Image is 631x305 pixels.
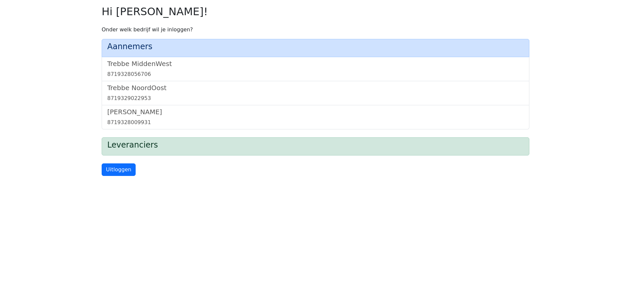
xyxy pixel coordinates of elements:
[102,5,529,18] h2: Hi [PERSON_NAME]!
[107,84,524,92] h5: Trebbe NoordOost
[107,119,524,126] div: 8719328009931
[102,163,136,176] a: Uitloggen
[107,84,524,102] a: Trebbe NoordOost8719329022953
[107,108,524,126] a: [PERSON_NAME]8719328009931
[102,26,529,34] p: Onder welk bedrijf wil je inloggen?
[107,108,524,116] h5: [PERSON_NAME]
[107,140,524,150] h4: Leveranciers
[107,42,524,51] h4: Aannemers
[107,60,524,78] a: Trebbe MiddenWest8719328056706
[107,70,524,78] div: 8719328056706
[107,60,524,68] h5: Trebbe MiddenWest
[107,94,524,102] div: 8719329022953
